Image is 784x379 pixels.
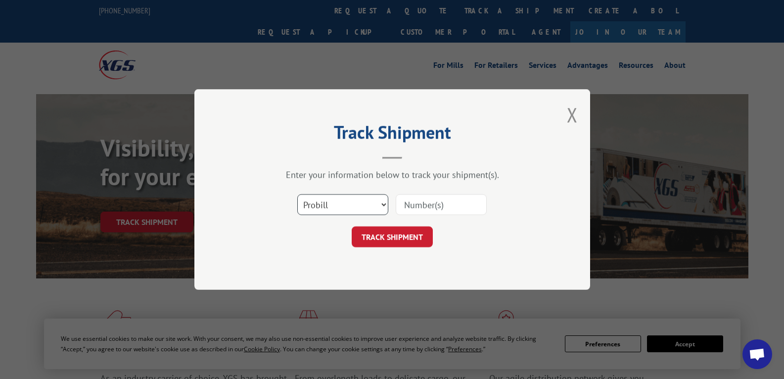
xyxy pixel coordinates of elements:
[396,194,487,215] input: Number(s)
[244,169,541,180] div: Enter your information below to track your shipment(s).
[352,226,433,247] button: TRACK SHIPMENT
[742,339,772,369] div: Open chat
[567,102,578,128] button: Close modal
[244,125,541,144] h2: Track Shipment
